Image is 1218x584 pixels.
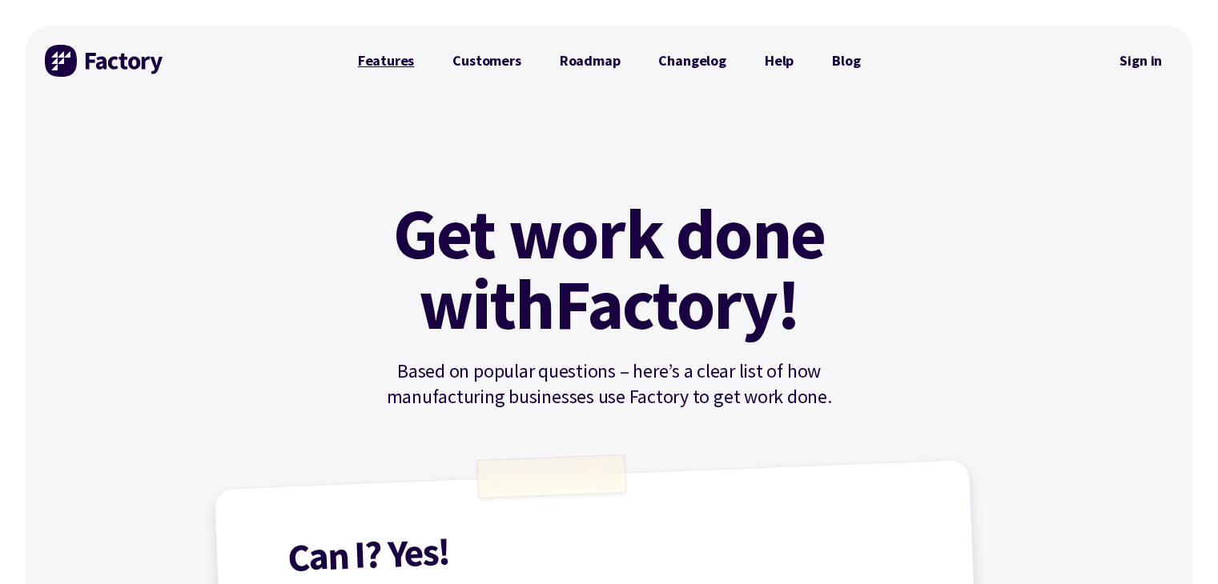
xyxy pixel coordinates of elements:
[339,358,880,410] p: Based on popular questions – here’s a clear list of how manufacturing businesses use Factory to g...
[369,198,850,339] h1: Get work done with
[339,45,880,77] nav: Primary Navigation
[1108,42,1173,79] a: Sign in
[287,513,927,576] h1: Can I? Yes!
[746,45,813,77] a: Help
[813,45,879,77] a: Blog
[554,269,800,339] mark: Factory!
[45,45,165,77] img: Factory
[945,411,1218,584] iframe: Chat Widget
[1108,42,1173,79] nav: Secondary Navigation
[433,45,540,77] a: Customers
[339,45,434,77] a: Features
[541,45,640,77] a: Roadmap
[639,45,745,77] a: Changelog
